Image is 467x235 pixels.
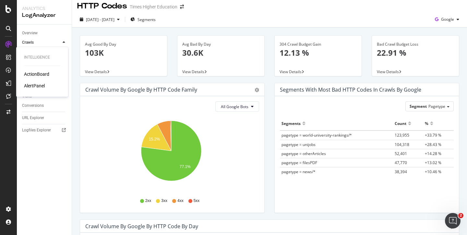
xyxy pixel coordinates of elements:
[280,41,357,47] div: 304 Crawl Budget Gain
[22,39,61,46] a: Crawls
[77,14,122,25] button: [DATE] - [DATE]
[24,71,49,77] a: ActionBoard
[445,213,461,229] iframe: Intercom live chat
[24,83,45,89] a: AlertPanel
[22,12,66,19] div: LogAnalyzer
[85,117,257,192] svg: A chart.
[280,86,421,93] div: Segments with most bad HTTP codes in Crawls by google
[85,41,162,47] div: Avg Good By Day
[280,47,357,58] p: 12.13 %
[425,132,441,138] span: +33.79 %
[177,198,184,204] span: 4xx
[221,104,248,109] span: All Google Bots
[138,17,156,22] span: Segments
[395,169,407,174] span: 38,394
[425,151,441,156] span: +14.28 %
[85,69,107,74] span: View Details
[395,118,406,129] div: Count
[377,47,454,58] p: 22.91 %
[22,115,67,121] a: URL Explorer
[280,69,302,74] span: View Details
[281,118,301,129] div: Segments
[85,47,162,58] p: 103K
[85,223,198,229] div: Crawl Volume by google by HTTP Code by Day
[395,160,407,165] span: 47,770
[77,1,127,12] div: HTTP Codes
[22,127,51,134] div: Logfiles Explorer
[441,17,454,22] span: Google
[22,39,34,46] div: Crawls
[425,142,441,147] span: +28.43 %
[425,169,441,174] span: +10.46 %
[194,198,200,204] span: 5xx
[22,127,67,134] a: Logfiles Explorer
[281,142,316,147] span: pagetype = unijobs
[22,30,67,37] a: Overview
[85,86,197,93] div: Crawl Volume by google by HTTP Code Family
[425,118,428,129] div: %
[22,30,38,37] div: Overview
[395,132,409,138] span: 123,955
[395,142,409,147] span: 104,318
[22,5,66,12] div: Analytics
[255,88,259,92] div: gear
[395,151,407,156] span: 52,401
[24,55,60,60] div: Intelligence
[145,198,151,204] span: 2xx
[180,164,191,169] text: 77.1%
[149,137,160,141] text: 15.2%
[458,213,463,218] span: 2
[281,169,316,174] span: pagetype = news/*
[86,17,114,22] span: [DATE] - [DATE]
[22,102,44,109] div: Conversions
[410,104,427,109] span: Segment
[22,102,67,109] a: Conversions
[281,151,326,156] span: pagetype = otherArticles
[182,41,259,47] div: Avg Bad By Day
[377,69,399,74] span: View Details
[432,14,462,25] button: Google
[425,160,441,165] span: +13.02 %
[281,160,317,165] span: pagetype = filesPDF
[180,5,184,9] div: arrow-right-arrow-left
[182,47,259,58] p: 30.6K
[215,101,259,112] button: All Google Bots
[428,104,445,109] span: Pagetype
[377,41,454,47] div: Bad Crawl Budget Loss
[128,14,158,25] button: Segments
[161,198,167,204] span: 3xx
[182,69,204,74] span: View Details
[130,4,177,10] div: Times Higher Education
[22,115,44,121] div: URL Explorer
[281,132,352,138] span: pagetype = world-university-rankings/*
